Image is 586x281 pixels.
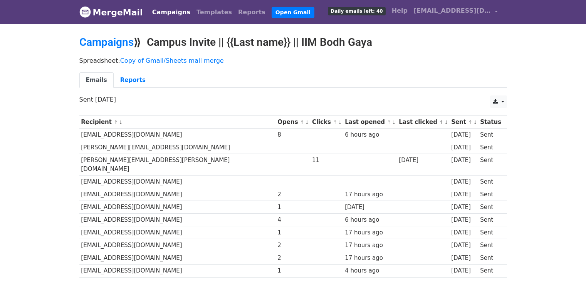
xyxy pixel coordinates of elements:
td: Sent [478,154,503,176]
a: ↑ [114,119,118,125]
a: Emails [79,72,114,88]
div: [DATE] [451,266,477,275]
div: [DATE] [451,143,477,152]
a: Open Gmail [272,7,314,18]
td: Sent [478,129,503,141]
span: [EMAIL_ADDRESS][DOMAIN_NAME] [414,6,491,15]
div: 2 [277,190,308,199]
td: [EMAIL_ADDRESS][DOMAIN_NAME] [79,264,276,277]
div: 1 [277,266,308,275]
th: Last clicked [397,116,450,129]
a: [EMAIL_ADDRESS][DOMAIN_NAME] [411,3,501,21]
th: Status [478,116,503,129]
a: ↑ [468,119,472,125]
td: Sent [478,226,503,239]
td: [PERSON_NAME][EMAIL_ADDRESS][DOMAIN_NAME] [79,141,276,154]
div: [DATE] [451,156,477,165]
div: [DATE] [451,177,477,186]
div: [DATE] [451,130,477,139]
a: Daily emails left: 40 [325,3,388,18]
td: Sent [478,214,503,226]
td: [PERSON_NAME][EMAIL_ADDRESS][PERSON_NAME][DOMAIN_NAME] [79,154,276,176]
div: [DATE] [451,190,477,199]
div: 4 [277,216,308,224]
div: 17 hours ago [345,190,395,199]
th: Last opened [343,116,397,129]
td: Sent [478,264,503,277]
td: [EMAIL_ADDRESS][DOMAIN_NAME] [79,188,276,201]
th: Sent [449,116,478,129]
div: [DATE] [451,241,477,250]
div: 11 [312,156,341,165]
div: [DATE] [451,203,477,212]
img: MergeMail logo [79,6,91,18]
a: ↓ [473,119,477,125]
div: 17 hours ago [345,241,395,250]
div: [DATE] [451,254,477,263]
td: Sent [478,175,503,188]
td: Sent [478,252,503,264]
a: ↑ [333,119,337,125]
td: [EMAIL_ADDRESS][DOMAIN_NAME] [79,239,276,252]
div: 1 [277,203,308,212]
td: Sent [478,201,503,214]
a: Copy of Gmail/Sheets mail merge [120,57,224,64]
th: Recipient [79,116,276,129]
a: ↓ [338,119,342,125]
a: ↑ [439,119,443,125]
a: Templates [193,5,235,20]
td: [EMAIL_ADDRESS][DOMAIN_NAME] [79,129,276,141]
td: Sent [478,141,503,154]
div: [DATE] [399,156,447,165]
h2: ⟫ Campus Invite || {{Last name}} || IIM Bodh Gaya [79,36,507,49]
div: 6 hours ago [345,216,395,224]
td: [EMAIL_ADDRESS][DOMAIN_NAME] [79,175,276,188]
a: Reports [114,72,152,88]
div: 6 hours ago [345,130,395,139]
a: Help [389,3,411,18]
a: ↓ [444,119,448,125]
div: [DATE] [345,203,395,212]
iframe: Chat Widget [547,244,586,281]
div: [DATE] [451,228,477,237]
p: Spreadsheet: [79,57,507,65]
p: Sent [DATE] [79,95,507,104]
td: [EMAIL_ADDRESS][DOMAIN_NAME] [79,201,276,214]
div: 17 hours ago [345,228,395,237]
td: Sent [478,188,503,201]
div: 2 [277,241,308,250]
td: [EMAIL_ADDRESS][DOMAIN_NAME] [79,214,276,226]
a: ↓ [392,119,396,125]
a: Reports [235,5,269,20]
div: 8 [277,130,308,139]
div: 1 [277,228,308,237]
a: ↓ [305,119,309,125]
a: ↑ [387,119,391,125]
td: [EMAIL_ADDRESS][DOMAIN_NAME] [79,226,276,239]
a: Campaigns [149,5,193,20]
td: Sent [478,239,503,252]
div: [DATE] [451,216,477,224]
td: [EMAIL_ADDRESS][DOMAIN_NAME] [79,252,276,264]
div: 17 hours ago [345,254,395,263]
a: Campaigns [79,36,134,49]
a: ↓ [119,119,123,125]
th: Clicks [310,116,343,129]
div: 2 [277,254,308,263]
a: MergeMail [79,4,143,20]
th: Opens [276,116,311,129]
a: ↑ [300,119,304,125]
div: 4 hours ago [345,266,395,275]
span: Daily emails left: 40 [328,7,385,15]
